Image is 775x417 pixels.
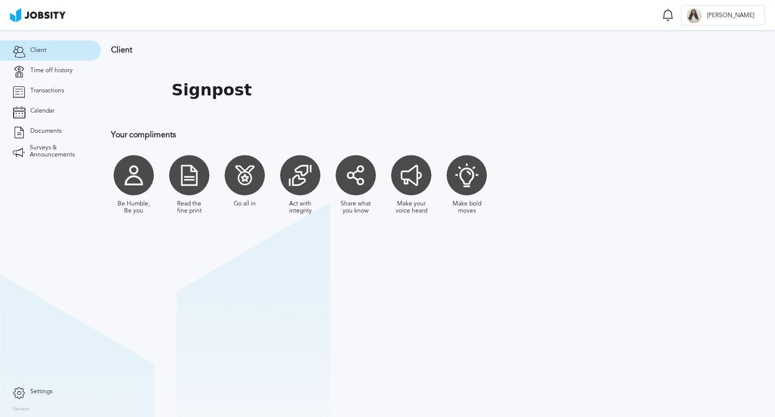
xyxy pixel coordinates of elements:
span: Settings [30,388,52,395]
h3: Client [111,45,658,55]
img: ab4bad089aa723f57921c736e9817d99.png [10,8,66,22]
span: Time off history [30,67,73,74]
span: Client [30,47,46,54]
span: Transactions [30,87,64,94]
div: Be Humble, Be you [116,200,151,215]
label: Version: [13,406,31,412]
div: Act with integrity [283,200,318,215]
div: Share what you know [338,200,373,215]
h1: Signpost [172,81,252,99]
div: Go all in [234,200,256,207]
span: Surveys & Announcements [30,144,88,159]
span: Calendar [30,108,54,115]
div: Make bold moves [449,200,484,215]
h3: Your compliments [111,130,658,139]
span: [PERSON_NAME] [702,12,759,19]
div: Make your voice heard [394,200,429,215]
button: D[PERSON_NAME] [681,5,765,25]
div: D [687,8,702,23]
div: Read the fine print [172,200,207,215]
span: Documents [30,128,62,135]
